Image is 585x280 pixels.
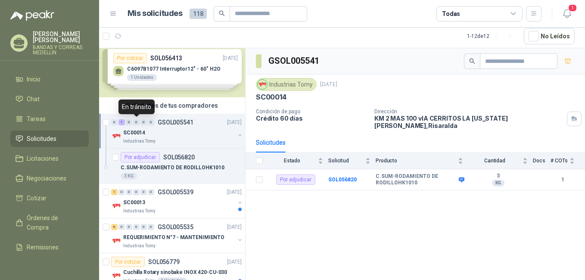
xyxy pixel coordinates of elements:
span: Licitaciones [27,154,59,163]
div: 1 - 12 de 12 [467,29,517,43]
p: Cuchilla Rotary sinobake INOX 420-CU-030 [123,268,227,277]
div: Solicitudes de nuevos compradoresPor cotizarSOL056413[DATE] C6097B1077 Interruptor12" - 60" H2O1 ... [99,35,245,97]
p: [DATE] [227,188,242,196]
th: Solicitud [328,152,376,169]
th: Estado [268,152,328,169]
a: Chat [10,91,89,107]
p: GSOL005541 [158,119,193,125]
img: Company Logo [111,201,121,211]
span: search [219,10,225,16]
p: SOL056820 [163,154,195,160]
div: 0 [148,119,154,125]
div: 0 [118,189,125,195]
h1: Mis solicitudes [128,7,183,20]
span: Negociaciones [27,174,66,183]
p: [DATE] [227,118,242,127]
div: 0 [126,224,132,230]
p: SC00013 [123,199,145,207]
div: Por adjudicar [121,152,160,162]
div: Solicitudes [256,138,286,147]
div: Por cotizar [111,257,145,267]
span: Cotizar [27,193,47,203]
span: 1 [568,4,577,12]
div: 0 [140,189,147,195]
div: 0 [118,224,125,230]
img: Company Logo [111,236,121,246]
p: REQUERIMIENTO N°7 - MANTENIMIENTO [123,233,224,242]
span: Producto [376,158,456,164]
div: 0 [148,189,154,195]
p: GSOL005535 [158,224,193,230]
div: 0 [133,224,140,230]
a: Órdenes de Compra [10,210,89,236]
span: Remisiones [27,243,59,252]
div: Industrias Tomy [256,78,317,91]
a: 1 0 0 0 0 0 GSOL005539[DATE] Company LogoSC00013Industrias Tomy [111,187,243,215]
span: Solicitudes [27,134,56,143]
div: Todas [442,9,460,19]
span: Chat [27,94,40,104]
span: Cantidad [468,158,521,164]
span: Inicio [27,75,40,84]
p: SOL056779 [148,259,180,265]
a: Configuración [10,259,89,275]
span: Estado [268,158,316,164]
div: 0 [133,189,140,195]
button: No Leídos [524,28,575,44]
a: Negociaciones [10,170,89,187]
p: BANDAS Y CORREAS MEDELLIN [33,45,89,55]
a: Por adjudicarSOL056820C.SUM-RODAMIENTO DE RODILLOHK10103 KG [99,149,245,184]
img: Company Logo [111,131,121,141]
p: [PERSON_NAME] [PERSON_NAME] [33,31,89,43]
p: [DATE] [227,258,242,266]
b: 1 [551,176,575,184]
p: Industrias Tomy [123,138,156,145]
span: 118 [190,9,207,19]
span: Tareas [27,114,46,124]
p: Industrias Tomy [123,243,156,249]
span: Órdenes de Compra [27,213,81,232]
p: C.SUM-RODAMIENTO DE RODILLOHK1010 [121,164,224,172]
th: # COTs [551,152,585,169]
p: GSOL005539 [158,189,193,195]
p: SC00014 [256,93,286,102]
a: Licitaciones [10,150,89,167]
div: 0 [126,189,132,195]
div: KG [492,180,504,187]
th: Producto [376,152,468,169]
p: KM 2 MAS 100 vIA CERRITOS LA [US_STATE] [PERSON_NAME] , Risaralda [374,115,563,129]
div: 1 [118,119,125,125]
div: En tránsito [118,100,155,114]
div: Solicitudes de tus compradores [99,97,245,114]
span: Solicitud [328,158,364,164]
a: Solicitudes [10,131,89,147]
b: C.SUM-RODAMIENTO DE RODILLOHK1010 [376,173,457,187]
span: # COTs [551,158,568,164]
a: Remisiones [10,239,89,255]
span: search [469,58,475,64]
p: [DATE] [227,223,242,231]
b: 3 [468,173,528,180]
a: Inicio [10,71,89,87]
a: 6 0 0 0 0 0 GSOL005535[DATE] Company LogoREQUERIMIENTO N°7 - MANTENIMIENTOIndustrias Tomy [111,222,243,249]
img: Logo peakr [10,10,54,21]
p: Condición de pago [256,109,367,115]
p: SC00014 [123,129,145,137]
h3: GSOL005541 [268,54,321,68]
div: 1 [111,189,118,195]
p: Dirección [374,109,563,115]
div: Por adjudicar [276,174,315,185]
p: Crédito 60 días [256,115,367,122]
div: 0 [111,119,118,125]
a: Cotizar [10,190,89,206]
img: Company Logo [258,80,267,89]
div: 0 [133,119,140,125]
a: 0 1 0 0 0 0 GSOL005541[DATE] Company LogoSC00014Industrias Tomy [111,117,243,145]
p: [DATE] [320,81,337,89]
div: 0 [126,119,132,125]
div: 0 [140,224,147,230]
a: Tareas [10,111,89,127]
a: SOL056820 [328,177,357,183]
div: 6 [111,224,118,230]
